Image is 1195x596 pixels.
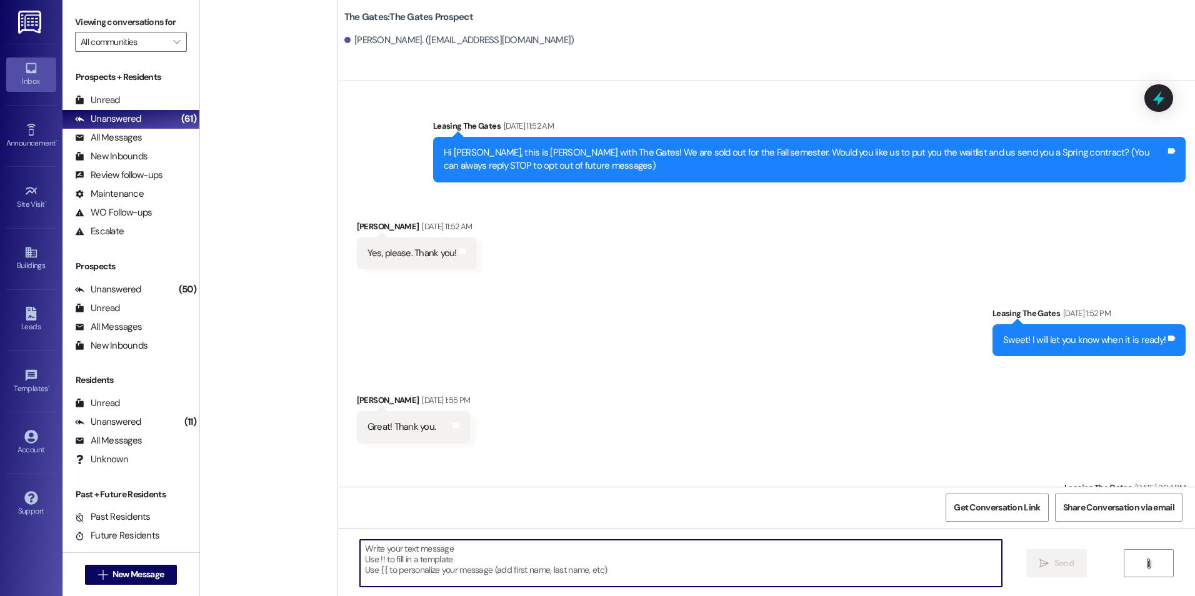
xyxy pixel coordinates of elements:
div: (11) [181,412,199,432]
div: [DATE] 1:55 PM [419,394,470,407]
div: Leasing The Gates [992,307,1186,324]
button: Send [1026,549,1087,577]
div: Unknown [75,453,128,466]
b: The Gates: The Gates Prospect [344,11,473,24]
div: Unanswered [75,112,141,126]
a: Inbox [6,57,56,91]
span: Send [1054,557,1074,570]
div: [DATE] 2:04 PM [1132,481,1186,494]
div: Prospects + Residents [62,71,199,84]
div: Great! Thank you. [367,420,436,434]
div: New Inbounds [75,339,147,352]
div: All Messages [75,320,142,334]
span: • [56,137,57,146]
div: All Messages [75,434,142,447]
a: Leads [6,303,56,337]
span: Get Conversation Link [954,501,1040,514]
label: Viewing conversations for [75,12,187,32]
a: Support [6,487,56,521]
i:  [1039,559,1049,569]
div: [PERSON_NAME] [357,394,470,411]
a: Templates • [6,365,56,399]
div: Unread [75,397,120,410]
div: [DATE] 11:52 AM [501,119,554,132]
div: [DATE] 1:52 PM [1060,307,1111,320]
i:  [173,37,180,47]
div: All Messages [75,131,142,144]
span: • [48,382,50,391]
div: Hi [PERSON_NAME], this is [PERSON_NAME] with The Gates! We are sold out for the Fall semester. Wo... [444,146,1166,173]
span: Share Conversation via email [1063,501,1174,514]
div: Unanswered [75,415,141,429]
div: Past Residents [75,510,151,524]
div: New Inbounds [75,150,147,163]
i:  [98,570,107,580]
a: Buildings [6,242,56,276]
button: New Message [85,565,177,585]
button: Get Conversation Link [946,494,1048,522]
div: Past + Future Residents [62,488,199,501]
div: Yes, please. Thank you! [367,247,457,260]
div: Sweet! I will let you know when it is ready! [1003,334,1166,347]
div: Unread [75,302,120,315]
div: Review follow-ups [75,169,162,182]
i:  [1144,559,1153,569]
a: Account [6,426,56,460]
div: Maintenance [75,187,144,201]
div: (61) [178,109,199,129]
div: Leasing The Gates [1064,481,1186,499]
button: Share Conversation via email [1055,494,1182,522]
div: Unread [75,94,120,107]
img: ResiDesk Logo [18,11,44,34]
div: WO Follow-ups [75,206,152,219]
div: Residents [62,374,199,387]
input: All communities [81,32,167,52]
div: Prospects [62,260,199,273]
div: Escalate [75,225,124,238]
div: Leasing The Gates [433,119,1186,137]
div: Unanswered [75,283,141,296]
a: Site Visit • [6,181,56,214]
div: [PERSON_NAME]. ([EMAIL_ADDRESS][DOMAIN_NAME]) [344,34,574,47]
div: (50) [176,280,199,299]
div: [PERSON_NAME] [357,220,477,237]
span: • [45,198,47,207]
span: New Message [112,568,164,581]
div: Future Residents [75,529,159,542]
div: [DATE] 11:52 AM [419,220,472,233]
